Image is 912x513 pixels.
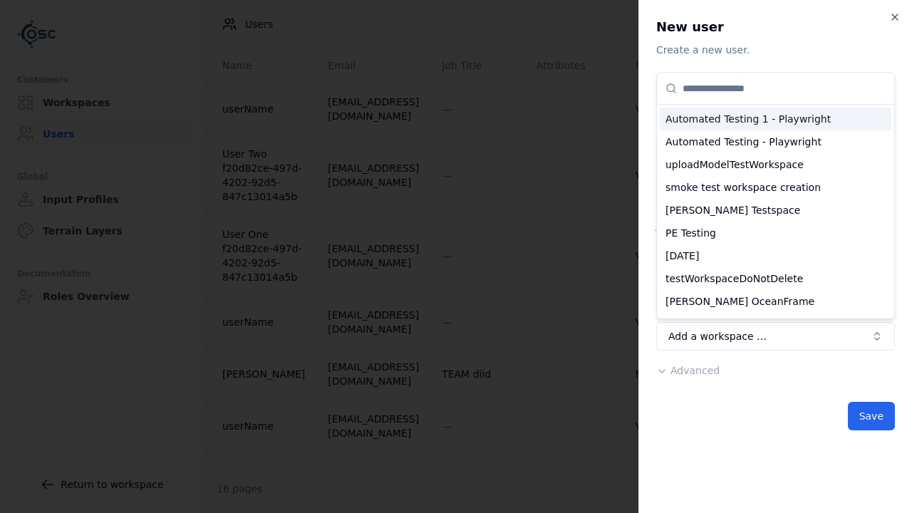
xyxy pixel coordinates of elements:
div: [PERSON_NAME] OceanFrame [660,290,891,313]
div: uploadModelTestWorkspace [660,153,891,176]
div: smoke test workspace creation [660,176,891,199]
div: Suggestions [657,105,894,318]
div: testWorkspaceDoNotDelete [660,267,891,290]
div: [DATE] [660,244,891,267]
div: usama test 4 [660,313,891,336]
div: Automated Testing 1 - Playwright [660,108,891,130]
div: PE Testing [660,222,891,244]
div: [PERSON_NAME] Testspace [660,199,891,222]
div: Automated Testing - Playwright [660,130,891,153]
